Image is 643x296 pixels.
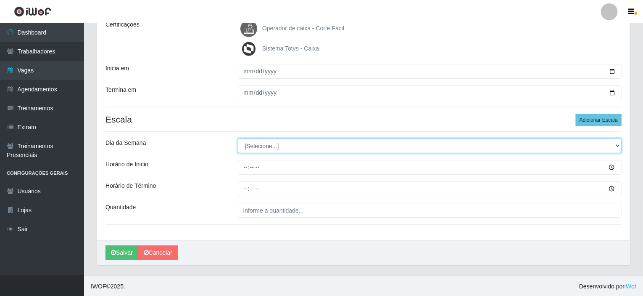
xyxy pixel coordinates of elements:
[238,85,622,100] input: 00/00/0000
[579,282,636,291] span: Desenvolvido por
[262,25,344,32] span: Operador de caixa - Corte Fácil
[625,283,636,290] a: iWof
[105,160,148,169] label: Horário de Inicio
[105,203,136,212] label: Quantidade
[238,181,622,196] input: 00:00
[238,160,622,175] input: 00:00
[105,64,129,73] label: Inicia em
[240,40,261,57] img: Sistema Totvs - Caixa
[240,20,261,37] img: Operador de caixa - Corte Fácil
[105,114,622,125] h4: Escala
[105,139,146,147] label: Dia da Semana
[91,283,106,290] span: IWOF
[238,64,622,79] input: 00/00/0000
[14,6,51,17] img: CoreUI Logo
[105,85,136,94] label: Termina em
[105,245,138,260] button: Salvar
[91,282,125,291] span: © 2025 .
[238,203,622,218] input: Informe a quantidade...
[576,114,622,126] button: Adicionar Escala
[105,181,156,190] label: Horário de Término
[138,245,178,260] a: Cancelar
[105,20,140,29] label: Certificações
[262,45,319,52] span: Sistema Totvs - Caixa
